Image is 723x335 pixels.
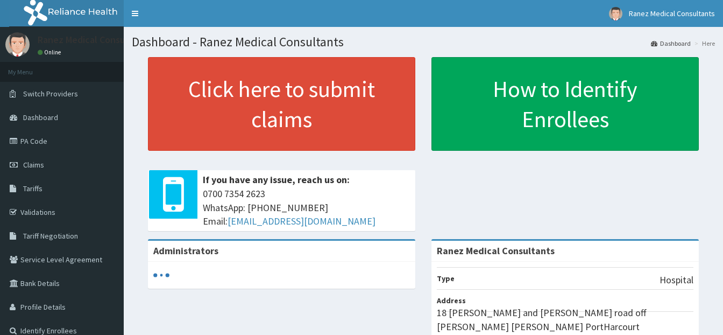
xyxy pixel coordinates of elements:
[431,57,699,151] a: How to Identify Enrollees
[651,39,691,48] a: Dashboard
[23,184,42,193] span: Tariffs
[203,173,350,186] b: If you have any issue, reach us on:
[437,274,455,283] b: Type
[5,32,30,57] img: User Image
[132,35,715,49] h1: Dashboard - Ranez Medical Consultants
[153,267,169,283] svg: audio-loading
[38,35,151,45] p: Ranez Medical Consultants
[692,39,715,48] li: Here
[437,306,693,333] p: 18 [PERSON_NAME] and [PERSON_NAME] road off [PERSON_NAME] [PERSON_NAME] PortHarcourt
[629,9,715,18] span: Ranez Medical Consultants
[23,160,44,170] span: Claims
[38,48,63,56] a: Online
[660,273,693,287] p: Hospital
[148,57,415,151] a: Click here to submit claims
[23,89,78,99] span: Switch Providers
[153,245,218,257] b: Administrators
[609,7,622,20] img: User Image
[228,215,375,227] a: [EMAIL_ADDRESS][DOMAIN_NAME]
[23,113,58,122] span: Dashboard
[23,231,78,241] span: Tariff Negotiation
[437,245,555,257] strong: Ranez Medical Consultants
[203,187,410,228] span: 0700 7354 2623 WhatsApp: [PHONE_NUMBER] Email:
[437,296,466,305] b: Address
